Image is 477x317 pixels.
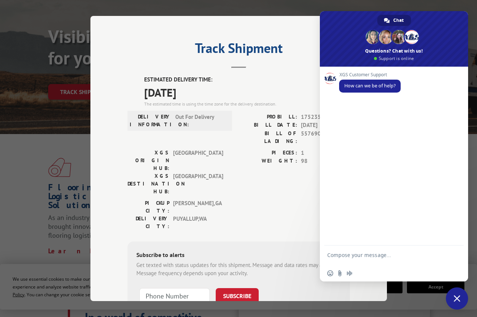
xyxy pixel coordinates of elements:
[239,129,297,145] label: BILL OF LADING:
[127,43,350,57] h2: Track Shipment
[173,149,223,172] span: [GEOGRAPHIC_DATA]
[239,113,297,121] label: PROBILL:
[327,270,333,276] span: Insert an emoji
[144,84,350,100] span: [DATE]
[136,250,341,261] div: Subscribe to alerts
[301,129,350,145] span: 5576903
[347,270,352,276] span: Audio message
[139,288,210,303] input: Phone Number
[144,100,350,107] div: The estimated time is using the time zone for the delivery destination.
[239,149,297,157] label: PIECES:
[127,199,169,214] label: PICKUP CITY:
[144,76,350,84] label: ESTIMATED DELIVERY TIME:
[173,214,223,230] span: PUYALLUP , WA
[337,270,343,276] span: Send a file
[339,72,401,77] span: XGS Customer Support
[446,287,468,310] div: Close chat
[301,149,350,157] span: 1
[393,15,404,26] span: Chat
[216,288,259,303] button: SUBSCRIBE
[301,121,350,130] span: [DATE]
[127,149,169,172] label: XGS ORIGIN HUB:
[173,199,223,214] span: [PERSON_NAME] , GA
[301,157,350,166] span: 98
[136,261,341,277] div: Get texted with status updates for this shipment. Message and data rates may apply. Message frequ...
[175,113,225,128] span: Out For Delivery
[127,214,169,230] label: DELIVERY CITY:
[327,252,444,265] textarea: Compose your message...
[127,172,169,195] label: XGS DESTINATION HUB:
[239,121,297,130] label: BILL DATE:
[239,157,297,166] label: WEIGHT:
[301,113,350,121] span: 17523596
[344,83,395,89] span: How can we be of help?
[377,15,411,26] div: Chat
[130,113,172,128] label: DELIVERY INFORMATION:
[173,172,223,195] span: [GEOGRAPHIC_DATA]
